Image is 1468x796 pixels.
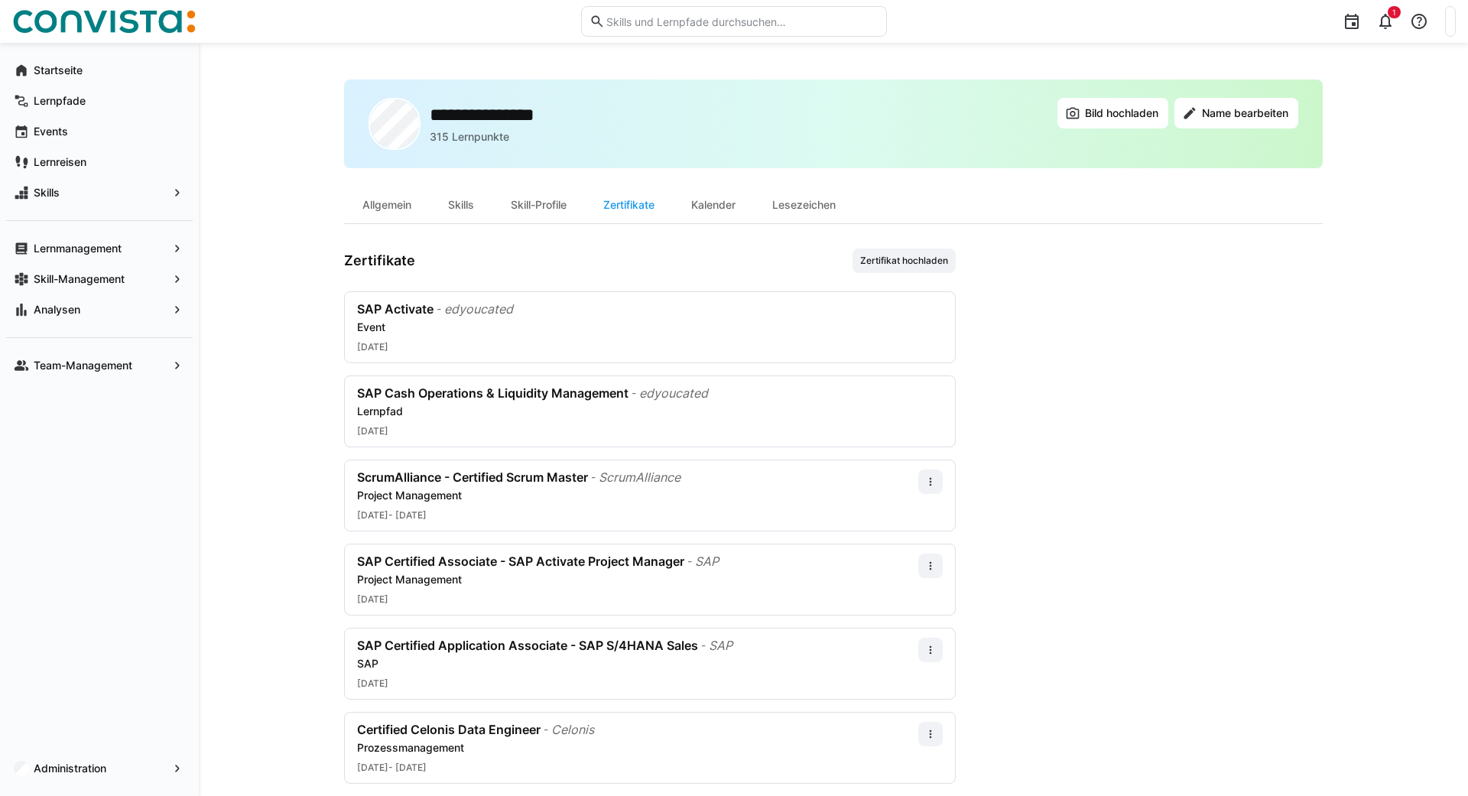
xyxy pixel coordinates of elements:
[1083,106,1161,121] span: Bild hochladen
[599,469,680,485] div: ScrumAlliance
[357,722,541,737] div: Certified Celonis Data Engineer
[544,722,548,737] div: -
[357,425,943,437] div: [DATE]
[357,301,434,317] div: SAP Activate
[754,187,854,223] div: Lesezeichen
[357,593,918,606] div: [DATE]
[437,301,441,317] div: -
[492,187,585,223] div: Skill-Profile
[357,638,698,653] div: SAP Certified Application Associate - SAP S/4HANA Sales
[673,187,754,223] div: Kalender
[585,187,673,223] div: Zertifikate
[357,341,943,353] div: [DATE]
[357,762,918,774] div: [DATE] - [DATE]
[357,656,918,671] div: SAP
[709,638,732,653] div: SAP
[551,722,594,737] div: Celonis
[1174,98,1298,128] button: Name bearbeiten
[357,404,943,419] div: Lernpfad
[357,677,918,690] div: [DATE]
[357,488,918,503] div: Project Management
[1057,98,1168,128] button: Bild hochladen
[344,187,430,223] div: Allgemein
[430,129,509,145] p: 315 Lernpunkte
[357,320,943,335] div: Event
[1200,106,1291,121] span: Name bearbeiten
[357,572,918,587] div: Project Management
[344,252,415,269] h3: Zertifikate
[357,740,918,755] div: Prozessmanagement
[687,554,692,569] div: -
[632,385,636,401] div: -
[357,554,684,569] div: SAP Certified Associate - SAP Activate Project Manager
[701,638,706,653] div: -
[591,469,596,485] div: -
[853,249,956,273] button: Zertifikat hochladen
[430,187,492,223] div: Skills
[605,15,879,28] input: Skills und Lernpfade durchsuchen…
[357,469,588,485] div: ScrumAlliance - Certified Scrum Master
[444,301,513,317] div: edyoucated
[859,255,950,267] span: Zertifikat hochladen
[1392,8,1396,17] span: 1
[357,509,918,521] div: [DATE] - [DATE]
[357,385,628,401] div: SAP Cash Operations & Liquidity Management
[695,554,719,569] div: SAP
[639,385,708,401] div: edyoucated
